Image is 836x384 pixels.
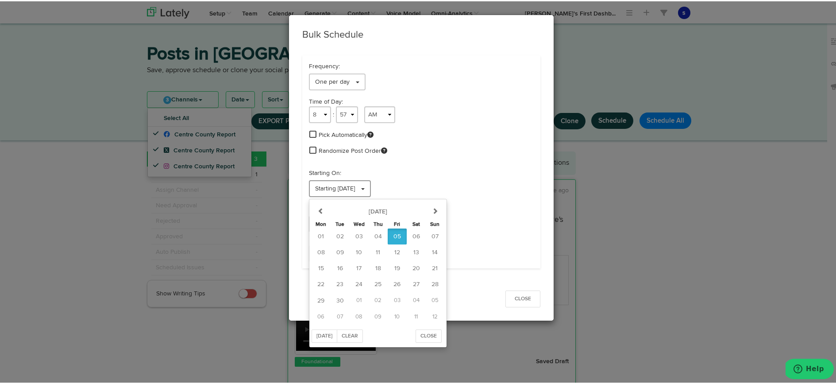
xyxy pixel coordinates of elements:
[426,291,444,307] button: 05
[312,259,331,275] button: 15
[316,221,327,226] small: Monday
[374,232,382,238] span: 04
[432,248,438,254] span: 14
[407,275,426,291] button: 27
[369,307,388,324] button: 09
[375,313,382,318] span: 09
[357,296,362,302] span: 01
[318,264,324,270] span: 15
[412,232,420,238] span: 06
[388,307,407,324] button: 10
[355,232,363,238] span: 03
[375,296,382,302] span: 02
[319,129,374,138] span: Pick Automatically
[337,328,363,341] button: Clear
[312,328,337,341] button: [DATE]
[375,280,382,286] span: 25
[331,227,350,243] button: 02
[431,232,439,238] span: 07
[369,291,388,307] button: 02
[388,259,407,275] button: 19
[331,275,350,291] button: 23
[354,221,365,226] small: Wednesday
[413,248,419,254] span: 13
[431,221,440,226] small: Sunday
[376,248,381,254] span: 11
[337,280,344,286] span: 23
[388,243,407,259] button: 12
[369,207,388,213] strong: [DATE]
[394,248,400,254] span: 12
[315,78,350,84] span: One per day
[356,313,363,318] span: 08
[336,232,344,238] span: 02
[394,264,400,270] span: 19
[318,232,324,238] span: 01
[388,275,407,291] button: 26
[302,27,540,41] h3: Bulk Schedule
[318,280,325,286] span: 22
[388,227,407,243] button: 05
[369,227,388,243] button: 04
[394,280,401,286] span: 26
[374,221,383,226] small: Thursday
[337,313,343,318] span: 07
[375,264,381,270] span: 18
[312,275,331,291] button: 22
[407,291,426,307] button: 04
[336,221,345,226] small: Tuesday
[331,243,350,259] button: 09
[505,289,540,306] button: Close
[369,259,388,275] button: 18
[407,243,426,259] button: 13
[315,184,355,190] span: Starting [DATE]
[356,280,363,286] span: 24
[394,221,401,226] small: Friday
[309,61,534,70] p: Frequency:
[318,296,325,303] span: 29
[337,264,343,270] span: 16
[331,259,350,275] button: 16
[350,307,369,324] button: 08
[426,259,444,275] button: 21
[432,264,438,270] span: 21
[394,296,401,302] span: 03
[312,227,331,243] button: 01
[416,328,442,341] button: Close
[413,296,420,302] span: 04
[350,275,369,291] button: 24
[350,227,369,243] button: 03
[350,291,369,307] button: 01
[317,248,325,254] span: 08
[426,227,444,243] button: 07
[431,296,439,302] span: 05
[312,291,331,307] button: 29
[407,307,426,324] button: 11
[426,275,444,291] button: 28
[412,264,420,270] span: 20
[336,248,344,254] span: 09
[369,243,388,259] button: 11
[356,248,362,254] span: 10
[319,145,387,154] span: Randomize Post Order
[432,313,438,318] span: 12
[309,96,534,105] div: Time of Day:
[426,243,444,259] button: 14
[431,280,439,286] span: 28
[331,307,350,324] button: 07
[407,227,426,243] button: 06
[413,280,420,286] span: 27
[312,307,331,324] button: 06
[350,243,369,259] button: 10
[336,296,344,303] span: 30
[369,275,388,291] button: 25
[312,243,331,259] button: 08
[426,307,444,324] button: 12
[333,110,334,116] span: :
[415,313,418,318] span: 11
[318,313,325,318] span: 06
[407,259,426,275] button: 20
[388,291,407,307] button: 03
[786,357,834,380] iframe: Opens a widget where you can find more information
